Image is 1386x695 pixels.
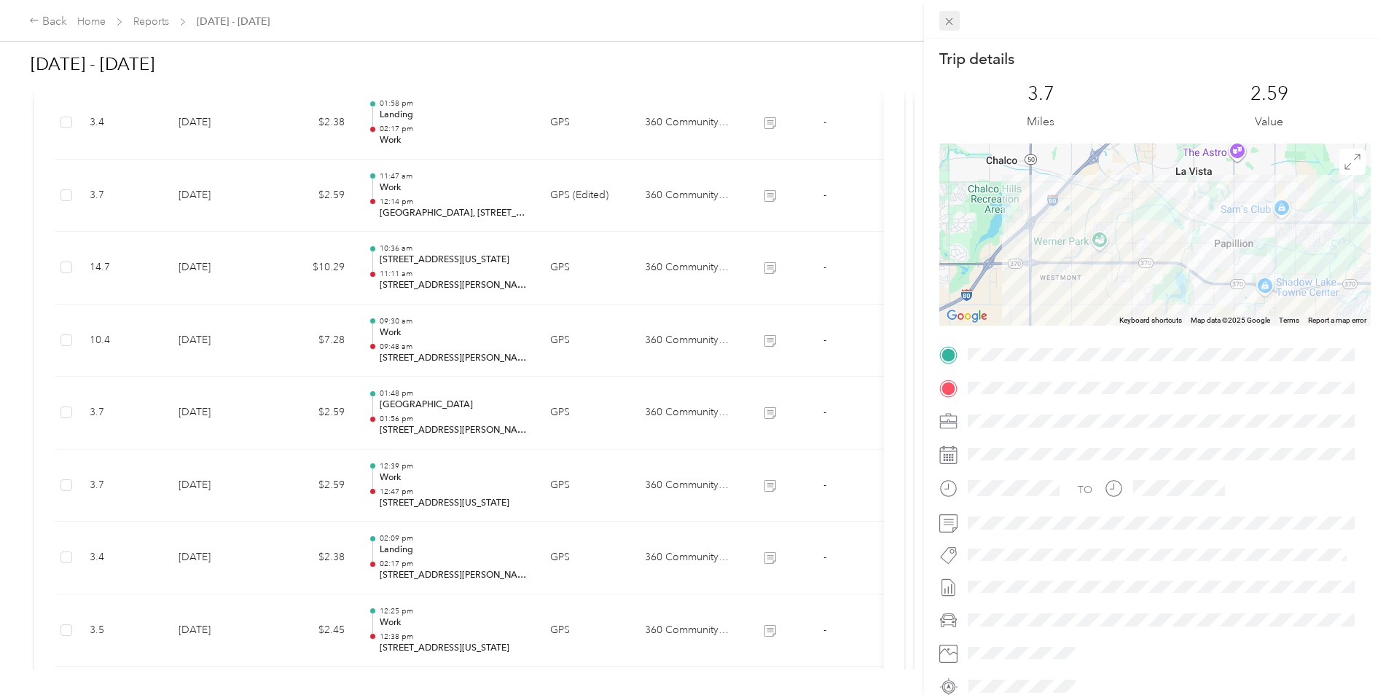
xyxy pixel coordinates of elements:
a: Report a map error [1308,316,1366,324]
p: 2.59 [1250,82,1288,106]
button: Keyboard shortcuts [1119,315,1182,326]
div: TO [1078,482,1092,498]
img: Google [943,307,991,326]
p: Value [1255,113,1283,131]
iframe: Everlance-gr Chat Button Frame [1304,613,1386,695]
a: Open this area in Google Maps (opens a new window) [943,307,991,326]
p: Trip details [939,49,1014,69]
span: Map data ©2025 Google [1191,316,1270,324]
p: Miles [1027,113,1054,131]
a: Terms (opens in new tab) [1279,316,1299,324]
p: 3.7 [1027,82,1054,106]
